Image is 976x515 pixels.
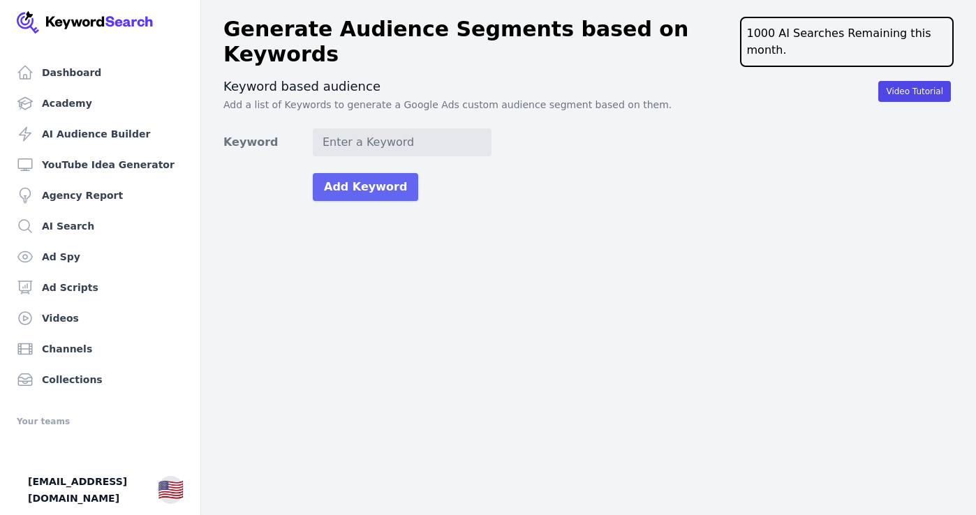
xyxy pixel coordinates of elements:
[158,476,184,504] button: 🇺🇸
[11,366,189,394] a: Collections
[11,335,189,363] a: Channels
[223,17,740,67] h1: Generate Audience Segments based on Keywords
[11,89,189,117] a: Academy
[878,81,951,102] button: Video Tutorial
[28,473,147,507] span: [EMAIL_ADDRESS][DOMAIN_NAME]
[158,477,184,502] div: 🇺🇸
[740,17,954,67] div: 1000 AI Searches Remaining this month.
[223,134,313,151] label: Keyword
[17,413,184,430] div: Your teams
[11,274,189,301] a: Ad Scripts
[313,173,418,201] button: Add Keyword
[11,243,189,271] a: Ad Spy
[11,151,189,179] a: YouTube Idea Generator
[11,120,189,148] a: AI Audience Builder
[223,98,954,112] p: Add a list of Keywords to generate a Google Ads custom audience segment based on them.
[11,59,189,87] a: Dashboard
[11,181,189,209] a: Agency Report
[11,212,189,240] a: AI Search
[11,304,189,332] a: Videos
[223,78,954,95] h3: Keyword based audience
[17,11,154,33] img: Your Company
[313,128,491,156] input: Enter a Keyword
